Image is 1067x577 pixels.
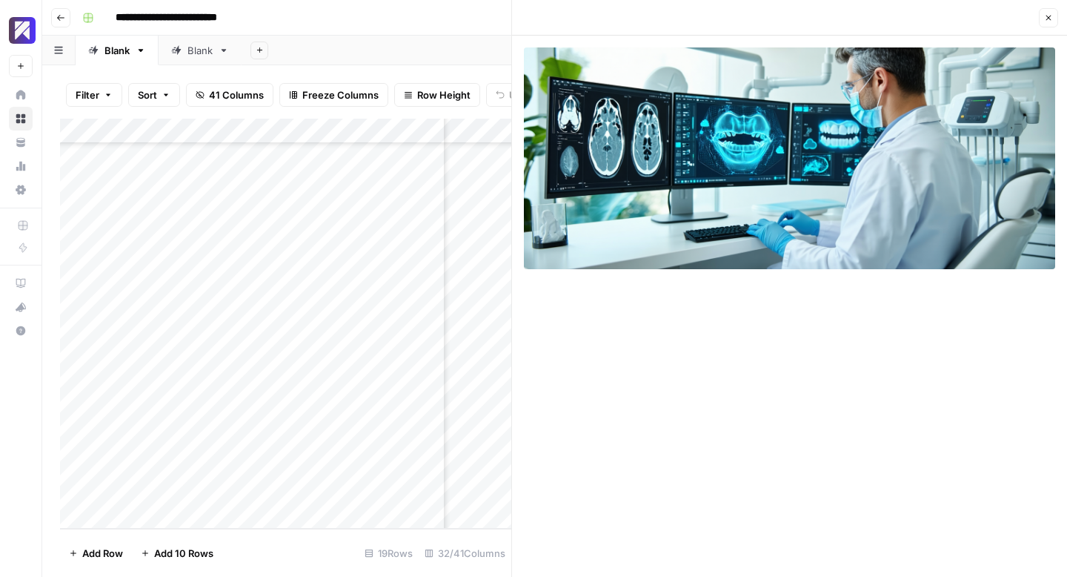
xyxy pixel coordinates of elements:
img: Overjet - Test Logo [9,17,36,44]
a: Usage [9,154,33,178]
div: What's new? [10,296,32,318]
img: Row/Cell [524,47,1055,269]
div: 32/41 Columns [419,541,511,565]
button: Undo [486,83,544,107]
a: Settings [9,178,33,202]
span: Freeze Columns [302,88,379,102]
span: 41 Columns [209,88,264,102]
button: Add Row [60,541,132,565]
div: Blank [187,43,213,58]
div: Blank [104,43,130,58]
button: Filter [66,83,122,107]
span: Filter [76,88,99,102]
button: Sort [128,83,180,107]
a: Browse [9,107,33,131]
button: Row Height [394,83,480,107]
a: AirOps Academy [9,271,33,295]
a: Home [9,83,33,107]
button: What's new? [9,295,33,319]
button: 41 Columns [186,83,273,107]
a: Blank [76,36,159,65]
button: Add 10 Rows [132,541,222,565]
a: Blank [159,36,242,65]
button: Workspace: Overjet - Test [9,12,33,49]
span: Add 10 Rows [154,546,213,561]
a: Your Data [9,131,33,154]
span: Sort [138,88,157,102]
button: Freeze Columns [279,83,388,107]
span: Add Row [82,546,123,561]
span: Row Height [417,88,471,102]
div: 19 Rows [359,541,419,565]
button: Help + Support [9,319,33,343]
